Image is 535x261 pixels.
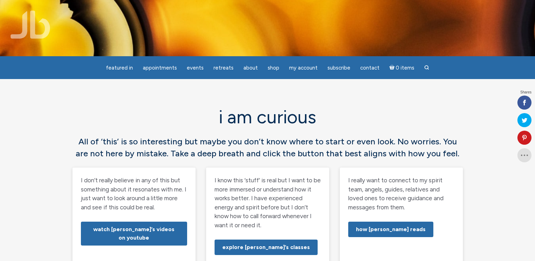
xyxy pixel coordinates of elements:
a: explore [PERSON_NAME]’s classes [215,240,318,255]
span: Shares [520,91,531,94]
a: About [239,61,262,75]
span: Shop [268,65,279,71]
h5: All of ‘this’ is so interesting but maybe you don’t know where to start or even look. No worries.... [72,136,463,159]
span: About [243,65,258,71]
a: featured in [102,61,137,75]
a: watch [PERSON_NAME]’s videos on YouTube [81,222,187,246]
span: Contact [360,65,380,71]
span: Retreats [214,65,234,71]
i: Cart [389,65,396,71]
span: My Account [289,65,318,71]
p: I don’t really believe in any of this but something about it resonates with me. I just want to lo... [81,176,187,212]
a: Cart0 items [385,60,419,75]
a: Appointments [139,61,181,75]
a: Shop [263,61,284,75]
a: Events [183,61,208,75]
a: how [PERSON_NAME] reads [348,222,433,237]
span: Appointments [143,65,177,71]
span: 0 items [396,65,414,71]
span: featured in [106,65,133,71]
span: Events [187,65,204,71]
p: I really want to connect to my spirit team, angels, guides, relatives and loved ones to receive g... [348,176,454,212]
span: Subscribe [327,65,350,71]
a: Retreats [209,61,238,75]
p: I know this ‘stuff’ is real but I want to be more immersed or understand how it works better. I h... [215,176,321,230]
a: Subscribe [323,61,355,75]
img: Jamie Butler. The Everyday Medium [11,11,50,39]
h1: i am curious [72,107,463,127]
a: Contact [356,61,384,75]
a: My Account [285,61,322,75]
